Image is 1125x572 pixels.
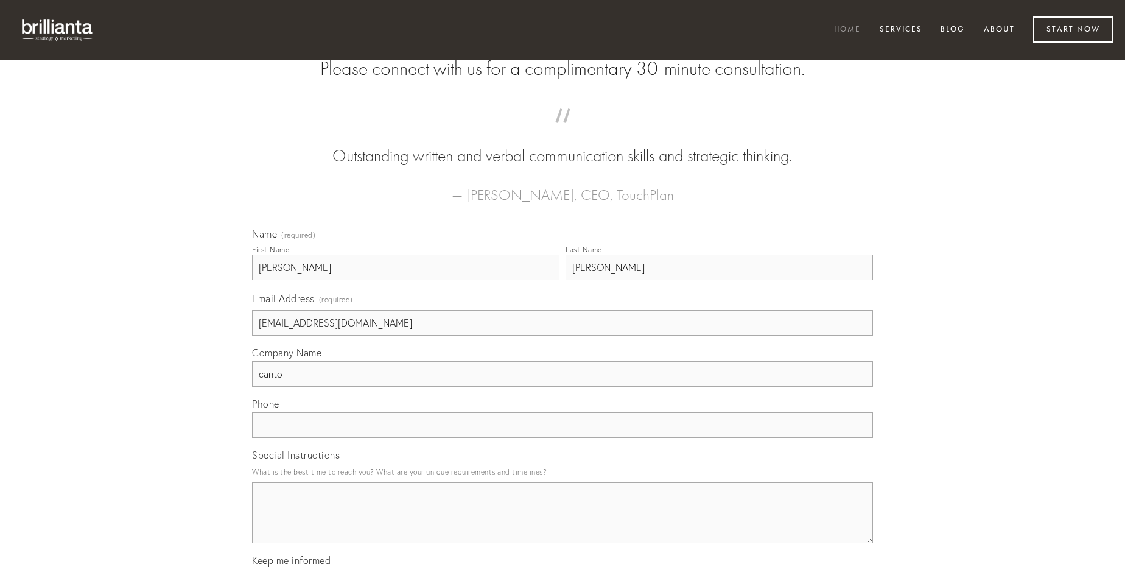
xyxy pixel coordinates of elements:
[272,168,853,207] figcaption: — [PERSON_NAME], CEO, TouchPlan
[252,554,331,567] span: Keep me informed
[252,228,277,240] span: Name
[272,121,853,168] blockquote: Outstanding written and verbal communication skills and strategic thinking.
[281,231,315,239] span: (required)
[252,292,315,305] span: Email Address
[826,20,869,40] a: Home
[252,449,340,461] span: Special Instructions
[319,291,353,308] span: (required)
[872,20,930,40] a: Services
[252,245,289,254] div: First Name
[12,12,103,48] img: brillianta - research, strategy, marketing
[933,20,973,40] a: Blog
[252,398,279,410] span: Phone
[252,57,873,80] h2: Please connect with us for a complimentary 30-minute consultation.
[1033,16,1113,43] a: Start Now
[252,347,321,359] span: Company Name
[566,245,602,254] div: Last Name
[252,464,873,480] p: What is the best time to reach you? What are your unique requirements and timelines?
[272,121,853,144] span: “
[976,20,1023,40] a: About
